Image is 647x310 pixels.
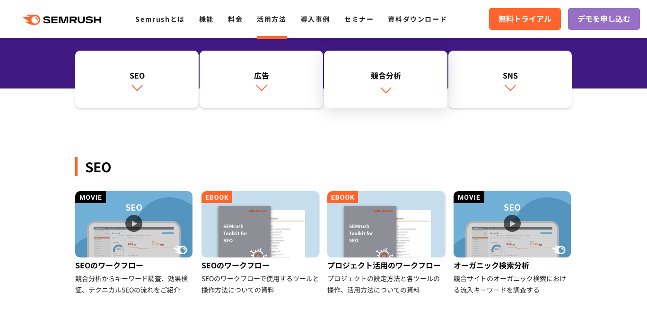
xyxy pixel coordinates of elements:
[135,14,184,24] a: Semrushとは
[489,8,561,30] a: 無料トライアル
[448,51,572,108] a: SNS
[75,257,194,273] div: SEOのワークフロー
[75,191,194,295] a: SEOのワークフロー 競合分析からキーワード調査、効果検証、テクニカルSEOの流れをご紹介
[80,70,194,81] div: SEO
[228,14,243,24] a: 料金
[75,273,194,295] div: 競合分析からキーワード調査、効果検証、テクニカルSEOの流れをご紹介
[301,14,330,24] a: 導入事例
[201,257,320,273] div: SEOのワークフロー
[199,14,214,24] a: 機能
[329,70,443,81] div: 競合分析
[388,14,447,24] a: 資料ダウンロード
[327,257,446,273] div: プロジェクト活用のワークフロー
[498,13,551,25] span: 無料トライアル
[568,8,640,30] a: デモを申し込む
[75,51,199,108] a: SEO
[454,191,572,295] a: オーガニック検索分析 競合サイトのオーガニック検索における流入キーワードを調査する
[327,273,446,295] div: プロジェクトの設定方法と各ツールの操作、活用方法についての資料
[200,51,323,108] a: 広告
[201,191,320,295] a: SEOのワークフロー SEOのワークフローで使用するツールと操作方法についての資料
[327,191,446,295] a: プロジェクト活用のワークフロー プロジェクトの設定方法と各ツールの操作、活用方法についての資料
[454,257,572,273] div: オーガニック検索分析
[324,51,447,108] a: 競合分析
[201,273,320,295] div: SEOのワークフローで使用するツールと操作方法についての資料
[454,273,572,295] div: 競合サイトのオーガニック検索における流入キーワードを調査する
[453,70,567,81] div: SNS
[204,70,318,81] div: 広告
[577,13,630,25] span: デモを申し込む
[257,14,286,24] a: 活用方法
[75,157,572,176] div: SEO
[344,14,374,24] a: セミナー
